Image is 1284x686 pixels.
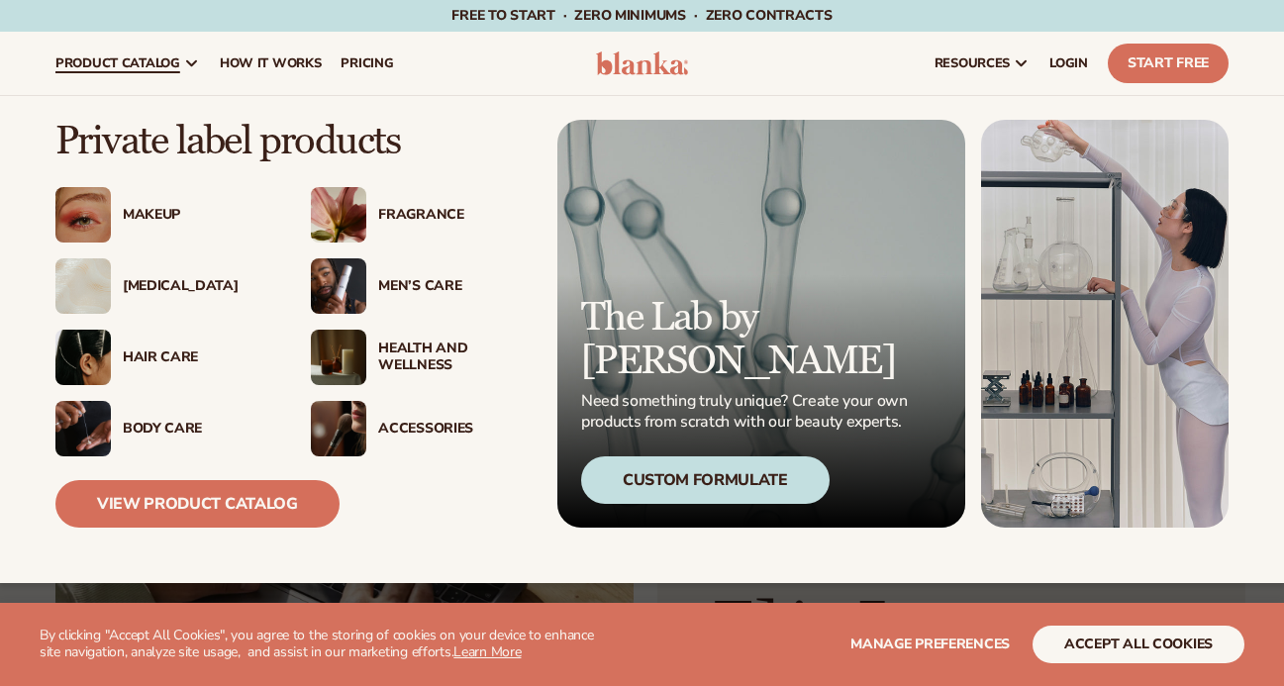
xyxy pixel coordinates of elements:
[311,401,366,456] img: Female with makeup brush.
[311,187,366,243] img: Pink blooming flower.
[123,207,271,224] div: Makeup
[55,187,111,243] img: Female with glitter eye makeup.
[55,330,111,385] img: Female hair pulled back with clips.
[311,330,366,385] img: Candles and incense on table.
[850,635,1010,653] span: Manage preferences
[55,120,528,163] p: Private label products
[55,55,180,71] span: product catalog
[55,258,271,314] a: Cream moisturizer swatch. [MEDICAL_DATA]
[46,32,210,95] a: product catalog
[596,51,689,75] img: logo
[581,456,830,504] div: Custom Formulate
[1033,626,1244,663] button: accept all cookies
[311,401,527,456] a: Female with makeup brush. Accessories
[55,401,271,456] a: Male hand applying moisturizer. Body Care
[850,626,1010,663] button: Manage preferences
[311,258,366,314] img: Male holding moisturizer bottle.
[378,278,527,295] div: Men’s Care
[40,628,610,661] p: By clicking "Accept All Cookies", you agree to the storing of cookies on your device to enhance s...
[331,32,403,95] a: pricing
[55,330,271,385] a: Female hair pulled back with clips. Hair Care
[123,278,271,295] div: [MEDICAL_DATA]
[1049,55,1088,71] span: LOGIN
[981,120,1229,528] img: Female in lab with equipment.
[378,207,527,224] div: Fragrance
[378,341,527,374] div: Health And Wellness
[341,55,393,71] span: pricing
[925,32,1039,95] a: resources
[311,187,527,243] a: Pink blooming flower. Fragrance
[581,296,914,383] p: The Lab by [PERSON_NAME]
[935,55,1010,71] span: resources
[55,187,271,243] a: Female with glitter eye makeup. Makeup
[557,120,965,528] a: Microscopic product formula. The Lab by [PERSON_NAME] Need something truly unique? Create your ow...
[55,258,111,314] img: Cream moisturizer swatch.
[311,258,527,314] a: Male holding moisturizer bottle. Men’s Care
[378,421,527,438] div: Accessories
[210,32,332,95] a: How It Works
[1108,44,1229,83] a: Start Free
[1039,32,1098,95] a: LOGIN
[220,55,322,71] span: How It Works
[123,349,271,366] div: Hair Care
[451,6,832,25] span: Free to start · ZERO minimums · ZERO contracts
[453,642,521,661] a: Learn More
[55,401,111,456] img: Male hand applying moisturizer.
[581,391,914,433] p: Need something truly unique? Create your own products from scratch with our beauty experts.
[55,480,340,528] a: View Product Catalog
[123,421,271,438] div: Body Care
[311,330,527,385] a: Candles and incense on table. Health And Wellness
